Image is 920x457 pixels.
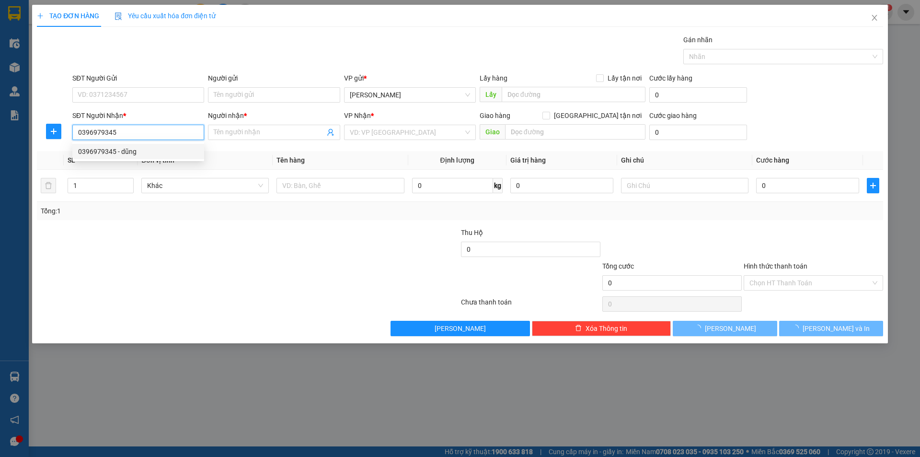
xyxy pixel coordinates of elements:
div: SĐT Người Gửi [72,73,204,83]
span: loading [694,325,705,331]
strong: PHIẾU BIÊN NHẬN [38,53,90,73]
th: Ghi chú [617,151,752,170]
button: deleteXóa Thông tin [532,321,671,336]
button: plus [867,178,879,193]
button: plus [46,124,61,139]
span: Giao hàng [480,112,510,119]
span: close [871,14,878,22]
img: icon [115,12,122,20]
label: Cước lấy hàng [649,74,692,82]
span: Thu Hộ [461,229,483,236]
label: Hình thức thanh toán [744,262,807,270]
button: [PERSON_NAME] [391,321,530,336]
span: Lấy hàng [480,74,507,82]
span: Tên hàng [276,156,305,164]
div: Người nhận [208,110,340,121]
input: 0 [510,178,613,193]
span: HS1510250238 [102,39,158,49]
div: VP gửi [344,73,476,83]
div: SĐT Người Nhận [72,110,204,121]
span: Giao [480,124,505,140]
span: user-add [327,129,334,136]
span: VP Nhận [344,112,371,119]
button: delete [41,178,56,193]
span: Lấy [480,87,502,102]
span: plus [46,128,61,135]
span: Xóa Thông tin [586,323,627,334]
span: Khác [147,178,263,193]
button: [PERSON_NAME] [673,321,777,336]
span: Giá trị hàng [510,156,546,164]
span: delete [575,325,582,332]
span: [GEOGRAPHIC_DATA] tận nơi [550,110,645,121]
input: Ghi Chú [621,178,748,193]
button: [PERSON_NAME] và In [779,321,883,336]
span: Hoàng Sơn [350,88,470,102]
div: Chưa thanh toán [460,297,601,314]
img: logo [5,28,26,61]
input: Dọc đường [502,87,645,102]
span: Lấy tận nơi [604,73,645,83]
span: plus [37,12,44,19]
div: Người gửi [208,73,340,83]
div: 0396979345 - dũng [72,144,204,159]
span: SL [68,156,75,164]
span: Cước hàng [756,156,789,164]
span: SĐT XE [47,41,79,51]
span: Định lượng [440,156,474,164]
input: Cước lấy hàng [649,87,747,103]
input: Cước giao hàng [649,125,747,140]
span: [PERSON_NAME] [435,323,486,334]
span: Tổng cước [602,262,634,270]
div: Tổng: 1 [41,206,355,216]
input: Dọc đường [505,124,645,140]
span: kg [493,178,503,193]
button: Close [861,5,888,32]
label: Cước giao hàng [649,112,697,119]
span: Yêu cầu xuất hóa đơn điện tử [115,12,216,20]
span: plus [867,182,879,189]
span: [PERSON_NAME] [705,323,756,334]
span: loading [792,325,803,331]
span: [PERSON_NAME] và In [803,323,870,334]
div: 0396979345 - dũng [78,146,198,157]
label: Gán nhãn [683,36,713,44]
strong: CHUYỂN PHÁT NHANH ĐÔNG LÝ [31,8,97,39]
input: VD: Bàn, Ghế [276,178,404,193]
span: TẠO ĐƠN HÀNG [37,12,99,20]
